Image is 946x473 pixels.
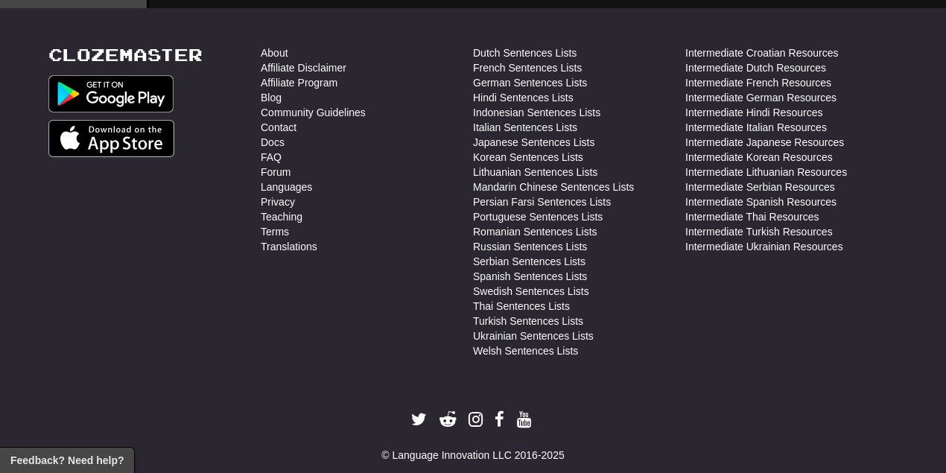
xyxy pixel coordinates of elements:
a: Turkish Sentences Lists [473,314,583,328]
a: Languages [261,180,312,194]
a: French Sentences Lists [473,60,582,75]
a: About [261,45,288,60]
a: Russian Sentences Lists [473,239,587,254]
a: Intermediate Hindi Resources [685,105,822,120]
a: Affiliate Disclaimer [261,60,346,75]
a: Intermediate Korean Resources [685,150,833,165]
a: Dutch Sentences Lists [473,45,577,60]
a: Community Guidelines [261,105,366,120]
a: Privacy [261,194,295,209]
a: Terms [261,224,289,239]
a: Translations [261,239,317,254]
img: Get it on Google Play [48,75,174,112]
a: FAQ [261,150,282,165]
a: Blog [261,90,282,105]
a: Intermediate Italian Resources [685,120,827,135]
a: Italian Sentences Lists [473,120,577,135]
a: Forum [261,165,291,180]
a: Intermediate Dutch Resources [685,60,826,75]
a: Hindi Sentences Lists [473,90,574,105]
a: Romanian Sentences Lists [473,224,597,239]
a: Thai Sentences Lists [473,299,570,314]
a: Contact [261,120,296,135]
a: Clozemaster [48,45,203,64]
img: Get it on App Store [48,120,174,157]
span: Open feedback widget [10,453,124,468]
a: German Sentences Lists [473,75,587,90]
a: Mandarin Chinese Sentences Lists [473,180,634,194]
a: Korean Sentences Lists [473,150,583,165]
a: Intermediate Lithuanian Resources [685,165,847,180]
a: Intermediate Ukrainian Resources [685,239,843,254]
a: Intermediate Turkish Resources [685,224,833,239]
a: Swedish Sentences Lists [473,284,589,299]
a: Intermediate Croatian Resources [685,45,838,60]
a: Indonesian Sentences Lists [473,105,600,120]
div: © Language Innovation LLC 2016-2025 [48,448,898,463]
a: Spanish Sentences Lists [473,269,587,284]
a: Intermediate Spanish Resources [685,194,837,209]
a: Teaching [261,209,302,224]
a: Intermediate Serbian Resources [685,180,835,194]
a: Portuguese Sentences Lists [473,209,603,224]
a: Intermediate Thai Resources [685,209,819,224]
a: Affiliate Program [261,75,337,90]
a: Welsh Sentences Lists [473,343,578,358]
a: Japanese Sentences Lists [473,135,594,150]
a: Intermediate Japanese Resources [685,135,844,150]
a: Intermediate German Resources [685,90,837,105]
a: Ukrainian Sentences Lists [473,328,594,343]
a: Persian Farsi Sentences Lists [473,194,611,209]
a: Intermediate French Resources [685,75,831,90]
a: Serbian Sentences Lists [473,254,585,269]
a: Lithuanian Sentences Lists [473,165,597,180]
a: Docs [261,135,285,150]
